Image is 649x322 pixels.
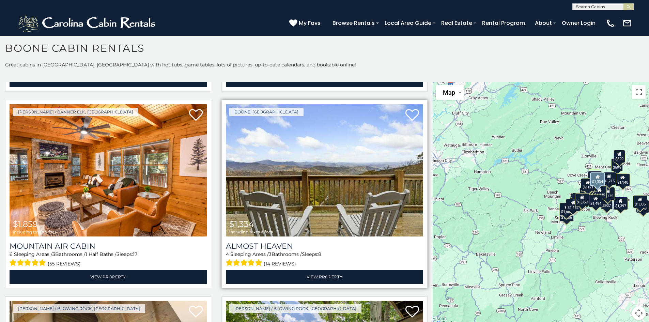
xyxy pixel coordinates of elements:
div: $1,494 [589,194,603,207]
a: Almost Heaven $1,334 including taxes & fees [226,104,423,236]
a: [PERSON_NAME] / Banner Elk, [GEOGRAPHIC_DATA] [13,108,138,116]
div: $1,859 [575,193,589,206]
span: $1,859 [13,219,38,229]
div: $1,285 [571,193,585,206]
a: Local Area Guide [381,17,435,29]
span: including taxes & fees [13,230,57,234]
img: Almost Heaven [226,104,423,236]
img: mail-regular-white.png [622,18,632,28]
a: Add to favorites [189,108,203,123]
div: $1,452 [566,199,581,212]
div: $1,125 [601,187,615,200]
div: Sleeping Areas / Bathrooms / Sleeps: [226,251,423,268]
img: White-1-2.png [17,13,158,33]
a: Add to favorites [189,305,203,319]
div: $2,121 [581,178,595,191]
div: $937 [601,197,613,210]
span: 6 [10,251,13,257]
div: $1,856 [560,203,574,216]
img: Mountain Air Cabin [10,104,207,236]
a: [PERSON_NAME] / Blowing Rock, [GEOGRAPHIC_DATA] [229,304,361,313]
span: 3 [52,251,55,257]
a: Almost Heaven [226,242,423,251]
span: 17 [133,251,137,257]
a: Owner Login [558,17,599,29]
div: $1,334 [590,172,605,186]
a: View Property [226,270,423,284]
img: phone-regular-white.png [606,18,615,28]
a: About [531,17,555,29]
button: Change map style [436,85,464,100]
span: (14 reviews) [264,259,296,268]
div: $1,881 [581,179,595,192]
a: Browse Rentals [329,17,378,29]
div: $1,215 [602,172,616,185]
div: $1,706 [559,209,574,221]
div: $1,874 [580,187,594,200]
div: Sleeping Areas / Bathrooms / Sleeps: [10,251,207,268]
a: Real Estate [438,17,476,29]
span: My Favs [299,19,321,27]
a: My Favs [289,19,322,28]
button: Toggle fullscreen view [632,85,646,99]
div: $1,140 [616,173,630,186]
span: 8 [318,251,321,257]
a: Boone, [GEOGRAPHIC_DATA] [229,108,304,116]
div: $1,886 [574,194,589,207]
div: $695 [612,158,623,171]
span: $1,334 [229,219,254,229]
div: $1,397 [614,197,628,210]
a: Rental Program [479,17,528,29]
a: Add to favorites [405,108,419,123]
span: Map [443,89,455,96]
div: $829 [614,150,625,163]
span: (55 reviews) [48,259,81,268]
span: 1 Half Baths / [86,251,117,257]
a: Mountain Air Cabin [10,242,207,251]
div: $1,394 [588,171,602,184]
span: 3 [269,251,272,257]
a: Add to favorites [405,305,419,319]
a: [PERSON_NAME] / Blowing Rock, [GEOGRAPHIC_DATA] [13,304,145,313]
div: $1,045 [592,186,607,199]
a: Mountain Air Cabin $1,859 including taxes & fees [10,104,207,236]
div: $1,005 [633,195,647,208]
button: Map camera controls [632,306,646,320]
a: View Property [10,270,207,284]
span: including taxes & fees [229,230,273,234]
span: 4 [226,251,229,257]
